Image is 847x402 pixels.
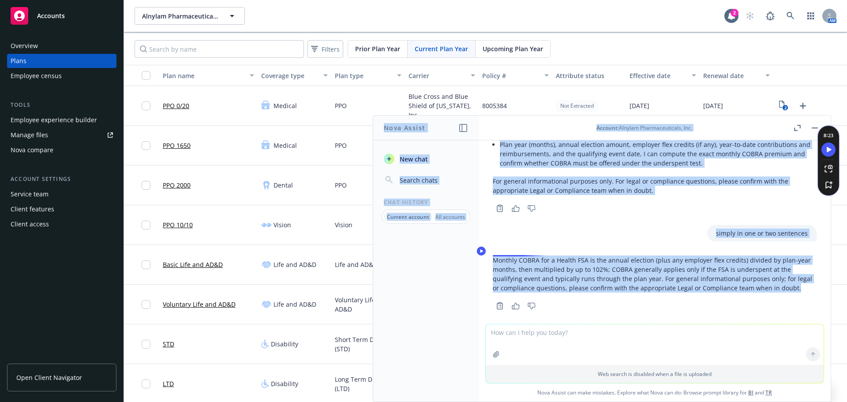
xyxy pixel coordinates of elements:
[7,69,116,83] a: Employee census
[630,101,649,110] span: [DATE]
[11,54,26,68] div: Plans
[7,113,116,127] a: Employee experience builder
[7,217,116,231] a: Client access
[11,39,38,53] div: Overview
[784,105,787,111] text: 2
[274,180,293,190] span: Dental
[482,383,827,402] span: Nova Assist can make mistakes. Explore what Nova can do: Browse prompt library for and
[782,7,799,25] a: Search
[322,45,340,54] span: Filters
[11,113,97,127] div: Employee experience builder
[142,379,150,388] input: Toggle Row Selected
[142,11,218,21] span: Alnylam Pharmaceuticals, Inc.
[409,71,465,80] div: Carrier
[387,213,429,221] p: Current account
[741,7,759,25] a: Start snowing
[435,213,465,221] p: All accounts
[556,100,598,111] div: Not Extracted
[748,389,753,396] a: BI
[16,373,82,382] span: Open Client Navigator
[258,65,331,86] button: Coverage type
[796,99,810,113] a: Upload Plan Documents
[11,143,53,157] div: Nova compare
[309,43,341,56] span: Filters
[163,260,223,269] a: Basic Life and AD&D
[479,65,552,86] button: Policy #
[7,187,116,201] a: Service team
[142,101,150,110] input: Toggle Row Selected
[163,101,189,110] a: PPO 0/20
[525,202,539,214] button: Thumbs down
[630,71,686,80] div: Effective date
[765,389,772,396] a: TR
[163,141,191,150] a: PPO 1650
[142,221,150,229] input: Toggle Row Selected
[335,375,401,393] span: Long Term Disability (LTD)
[716,229,808,238] p: simply in one or two sentences
[500,138,817,169] li: Plan year (months), annual election amount, employer flex credits (if any), year-to-date contribu...
[142,181,150,190] input: Toggle Row Selected
[409,92,475,120] span: Blue Cross and Blue Shield of [US_STATE], Inc.
[163,379,174,388] a: LTD
[7,39,116,53] a: Overview
[493,177,817,195] p: For general informational purposes only. For legal or compliance questions, please confirm with t...
[335,335,401,353] span: Short Term Disability (STD)
[274,141,297,150] span: Medical
[271,339,298,349] span: Disability
[271,379,298,388] span: Disability
[398,154,428,164] span: New chat
[373,199,479,206] div: Chat History
[335,260,378,269] span: Life and AD&D
[496,302,504,310] svg: Copy to clipboard
[491,370,818,378] p: Web search is disabled when a file is uploaded
[163,180,191,190] a: PPO 2000
[274,300,316,309] span: Life and AD&D
[380,151,472,167] button: New chat
[482,101,507,110] span: 8005384
[496,204,504,212] svg: Copy to clipboard
[11,217,49,231] div: Client access
[761,7,779,25] a: Report a Bug
[482,71,539,80] div: Policy #
[596,124,692,131] div: : Alnylam Pharmaceuticals, Inc.
[7,202,116,216] a: Client features
[398,174,468,186] input: Search chats
[7,4,116,28] a: Accounts
[274,260,316,269] span: Life and AD&D
[335,71,392,80] div: Plan type
[163,300,236,309] a: Voluntary Life and AD&D
[777,99,791,113] a: View Plan Documents
[142,141,150,150] input: Toggle Row Selected
[307,40,343,58] button: Filters
[135,40,304,58] input: Search by name
[11,187,49,201] div: Service team
[11,69,62,83] div: Employee census
[802,7,820,25] a: Switch app
[596,124,618,131] span: Account
[37,12,65,19] span: Accounts
[159,65,258,86] button: Plan name
[525,300,539,312] button: Thumbs down
[335,220,352,229] span: Vision
[703,71,760,80] div: Renewal date
[384,123,425,132] h1: Nova Assist
[731,9,738,17] div: 2
[7,54,116,68] a: Plans
[142,260,150,269] input: Toggle Row Selected
[163,220,193,229] a: PPO 10/10
[483,44,543,53] span: Upcoming Plan Year
[7,101,116,109] div: Tools
[335,295,401,314] span: Voluntary Life and AD&D
[331,65,405,86] button: Plan type
[142,340,150,349] input: Toggle Row Selected
[142,300,150,309] input: Toggle Row Selected
[11,128,48,142] div: Manage files
[11,202,54,216] div: Client features
[552,65,626,86] button: Attribute status
[493,255,817,293] p: Monthly COBRA for a Health FSA is the annual election (plus any employer flex credits) divided by...
[556,71,622,80] div: Attribute status
[355,44,400,53] span: Prior Plan Year
[163,339,174,349] a: STD
[626,65,700,86] button: Effective date
[335,180,347,190] span: PPO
